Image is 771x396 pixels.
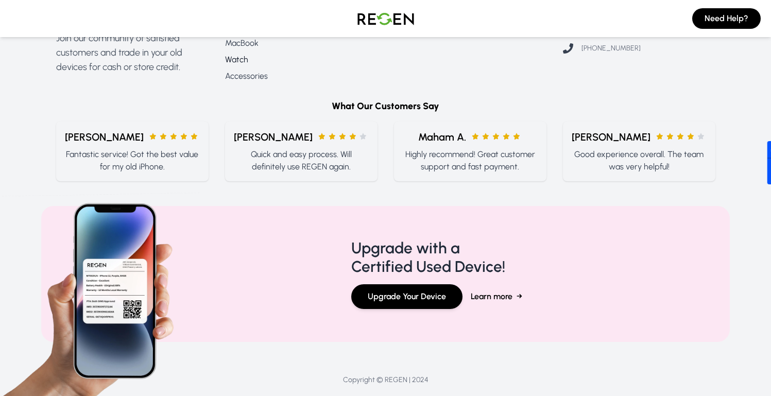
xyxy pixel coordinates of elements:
[351,284,462,309] button: Upgrade Your Device
[225,37,378,49] a: MacBook
[56,99,715,113] h6: What Our Customers Say
[517,290,522,303] span: →
[350,4,422,33] img: Logo
[692,8,761,29] button: Need Help?
[65,130,144,144] span: [PERSON_NAME]
[402,148,538,173] p: Highly recommend! Great customer support and fast payment.
[225,54,378,66] a: Watch
[234,130,313,144] span: [PERSON_NAME]
[471,284,522,309] button: Learn more→
[64,148,200,173] p: Fantastic service! Got the best value for my old iPhone.
[41,375,730,385] p: Copyright © REGEN | 2024
[56,31,209,74] p: Join our community of satisfied customers and trade in your old devices for cash or store credit.
[418,130,466,144] span: Maham A.
[233,148,369,173] p: Quick and easy process. Will definitely use REGEN again.
[572,130,650,144] span: [PERSON_NAME]
[571,148,707,173] p: Good experience overall. The team was very helpful!
[351,239,505,276] h4: Upgrade with a Certified Used Device!
[471,290,512,303] span: Learn more
[225,70,378,82] a: Accessories
[581,43,641,54] p: [PHONE_NUMBER]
